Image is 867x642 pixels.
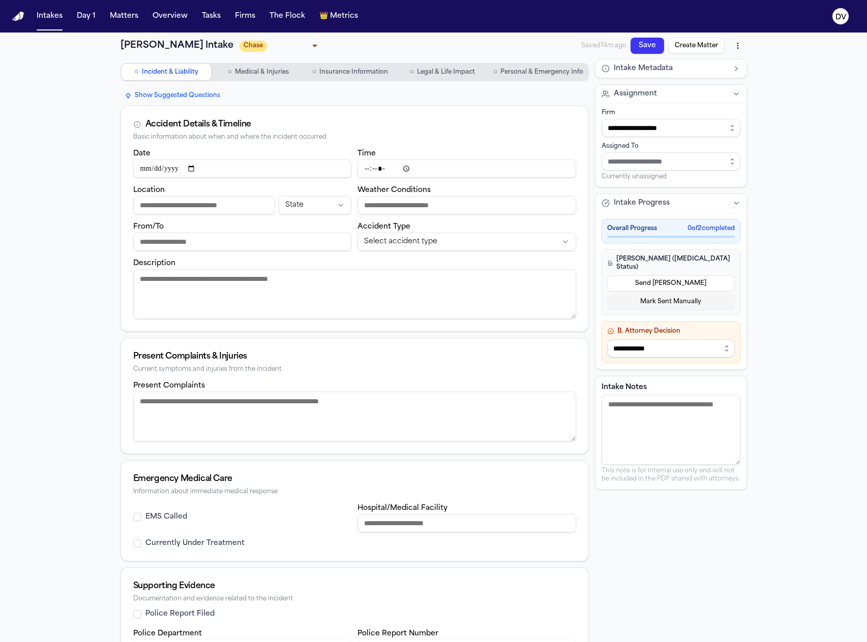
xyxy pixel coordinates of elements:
[607,327,735,335] h4: B. Attorney Decision
[319,11,328,21] span: crown
[595,59,746,78] button: Intake Metadata
[142,68,198,76] span: Incident & Liability
[602,109,740,117] div: Firm
[315,7,362,25] button: crownMetrics
[133,366,576,373] div: Current symptoms and injuries from the incident
[121,89,224,102] button: Show Suggested Questions
[357,186,431,194] label: Weather Conditions
[357,150,376,157] label: Time
[607,255,735,271] h4: [PERSON_NAME] ([MEDICAL_DATA] Status)
[133,196,275,214] input: Incident location
[729,37,747,55] button: More actions
[595,194,746,212] button: Intake Progress
[607,224,657,233] span: Overall Progress
[213,64,303,80] button: Go to Medical & Injuries
[631,38,664,54] button: Save
[134,67,138,77] span: ○
[312,67,316,77] span: ○
[231,7,259,25] button: Firms
[305,64,395,80] button: Go to Insurance Information
[133,186,165,194] label: Location
[148,7,192,25] button: Overview
[607,275,735,292] button: Send [PERSON_NAME]
[357,196,576,214] input: Weather conditions
[133,382,205,390] label: Present Complaints
[489,64,587,80] button: Go to Personal & Emergency Info
[198,7,225,25] button: Tasks
[357,630,438,637] label: Police Report Number
[668,38,725,54] button: Create Matter
[595,85,746,103] button: Assignment
[122,64,212,80] button: Go to Incident & Liability
[145,609,215,619] label: Police Report Filed
[319,68,388,76] span: Insurance Information
[33,7,67,25] button: Intakes
[133,488,576,496] div: Information about immediate medical response
[133,350,576,363] div: Present Complaints & Injuries
[357,223,410,231] label: Accident Type
[493,67,497,77] span: ○
[133,134,576,141] div: Basic information about when and where the incident occurred
[265,7,309,25] button: The Flock
[500,68,583,76] span: Personal & Emergency Info
[240,41,267,52] span: Chase
[133,159,352,178] input: Incident date
[835,14,847,21] text: DV
[133,630,202,637] label: Police Department
[417,68,475,76] span: Legal & Life Impact
[240,39,321,53] div: Update intake status
[602,119,740,137] input: Select firm
[133,223,164,231] label: From/To
[12,12,24,21] img: Finch Logo
[133,233,352,251] input: From/To destination
[330,11,358,21] span: Metrics
[73,7,100,25] button: Day 1
[106,7,142,25] button: Matters
[581,42,626,50] span: Saved 74m ago
[607,294,735,310] button: Mark Sent Manually
[133,392,576,441] textarea: Present complaints
[133,595,576,603] div: Documentation and evidence related to the incident
[133,260,175,267] label: Description
[357,514,576,532] input: Hospital or medical facility
[614,63,673,74] span: Intake Metadata
[602,173,667,181] span: Currently unassigned
[133,150,151,157] label: Date
[602,395,740,465] textarea: Intake notes
[145,118,251,131] div: Accident Details & Timeline
[357,159,576,178] input: Incident time
[145,538,245,549] label: Currently Under Treatment
[602,382,740,393] label: Intake Notes
[397,64,487,80] button: Go to Legal & Life Impact
[614,198,670,208] span: Intake Progress
[145,512,187,522] label: EMS Called
[228,67,232,77] span: ○
[602,467,740,483] p: This note is for internal use only and will not be included in the PDF shared with attorneys.
[121,39,233,53] h1: [PERSON_NAME] Intake
[687,224,735,233] span: 0 of 2 completed
[133,269,576,319] textarea: Incident description
[133,580,576,592] div: Supporting Evidence
[409,67,413,77] span: ○
[357,504,447,512] label: Hospital/Medical Facility
[279,196,351,214] button: Incident state
[235,68,289,76] span: Medical & Injuries
[12,12,24,21] a: Home
[602,152,740,171] input: Assign to staff member
[133,473,576,485] div: Emergency Medical Care
[602,142,740,150] div: Assigned To
[614,89,657,99] span: Assignment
